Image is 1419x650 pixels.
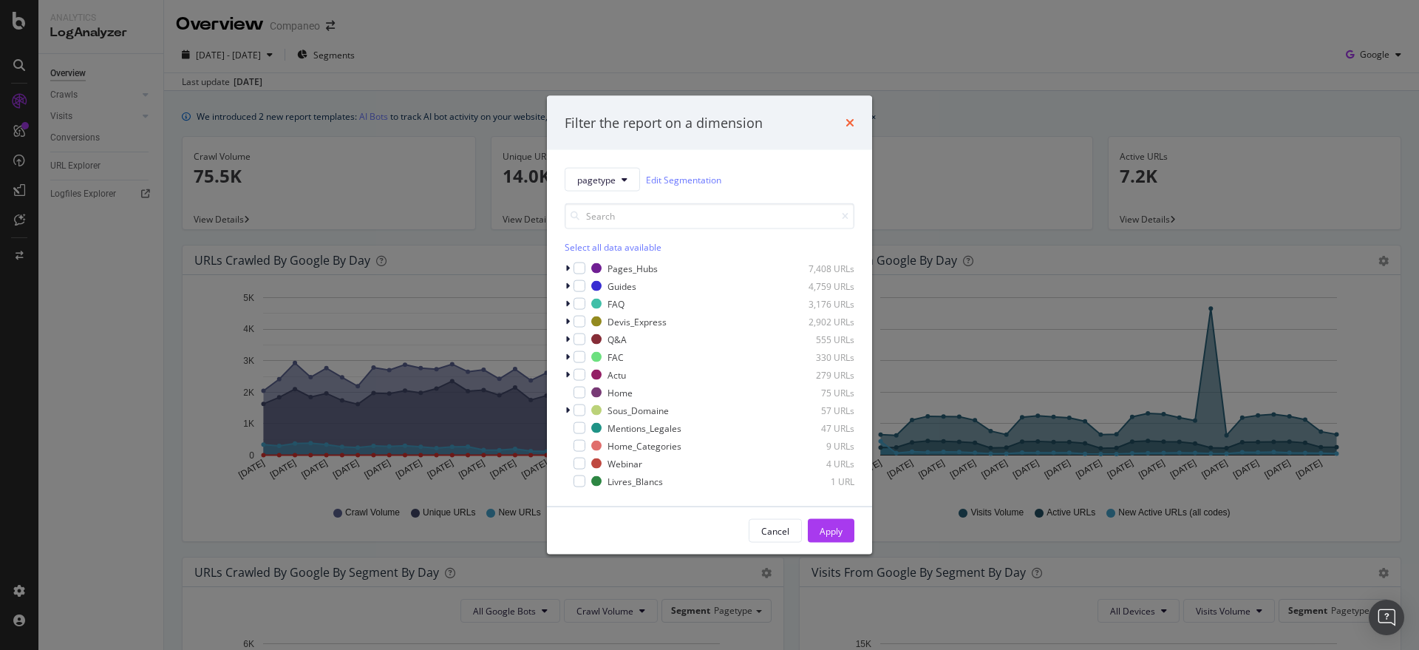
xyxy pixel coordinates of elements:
div: 555 URLs [782,333,854,345]
button: Apply [808,519,854,543]
input: Search [565,203,854,229]
button: Cancel [749,519,802,543]
div: 9 URLs [782,439,854,452]
div: 330 URLs [782,351,854,363]
div: 1 URL [782,475,854,487]
div: 4,759 URLs [782,280,854,292]
div: Home_Categories [608,439,681,452]
div: Devis_Express [608,315,667,328]
div: Mentions_Legales [608,422,681,434]
div: 3,176 URLs [782,297,854,310]
div: modal [547,95,872,555]
div: Sous_Domaine [608,404,669,416]
div: times [845,113,854,132]
div: Q&A [608,333,627,345]
div: Livres_Blancs [608,475,663,487]
div: 57 URLs [782,404,854,416]
span: pagetype [577,173,616,186]
div: 47 URLs [782,422,854,434]
div: Filter the report on a dimension [565,113,763,132]
div: Webinar [608,457,642,470]
div: Open Intercom Messenger [1369,600,1404,635]
div: Select all data available [565,241,854,254]
div: 279 URLs [782,368,854,381]
div: Pages_Hubs [608,262,658,274]
div: Home [608,386,633,399]
div: Apply [820,524,843,537]
div: 4 URLs [782,457,854,470]
div: Cancel [761,524,789,537]
div: Actu [608,368,626,381]
div: 75 URLs [782,386,854,399]
div: 7,408 URLs [782,262,854,274]
a: Edit Segmentation [646,172,721,187]
div: FAC [608,351,624,363]
button: pagetype [565,168,640,192]
div: FAQ [608,297,625,310]
div: 2,902 URLs [782,315,854,328]
div: Guides [608,280,636,292]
